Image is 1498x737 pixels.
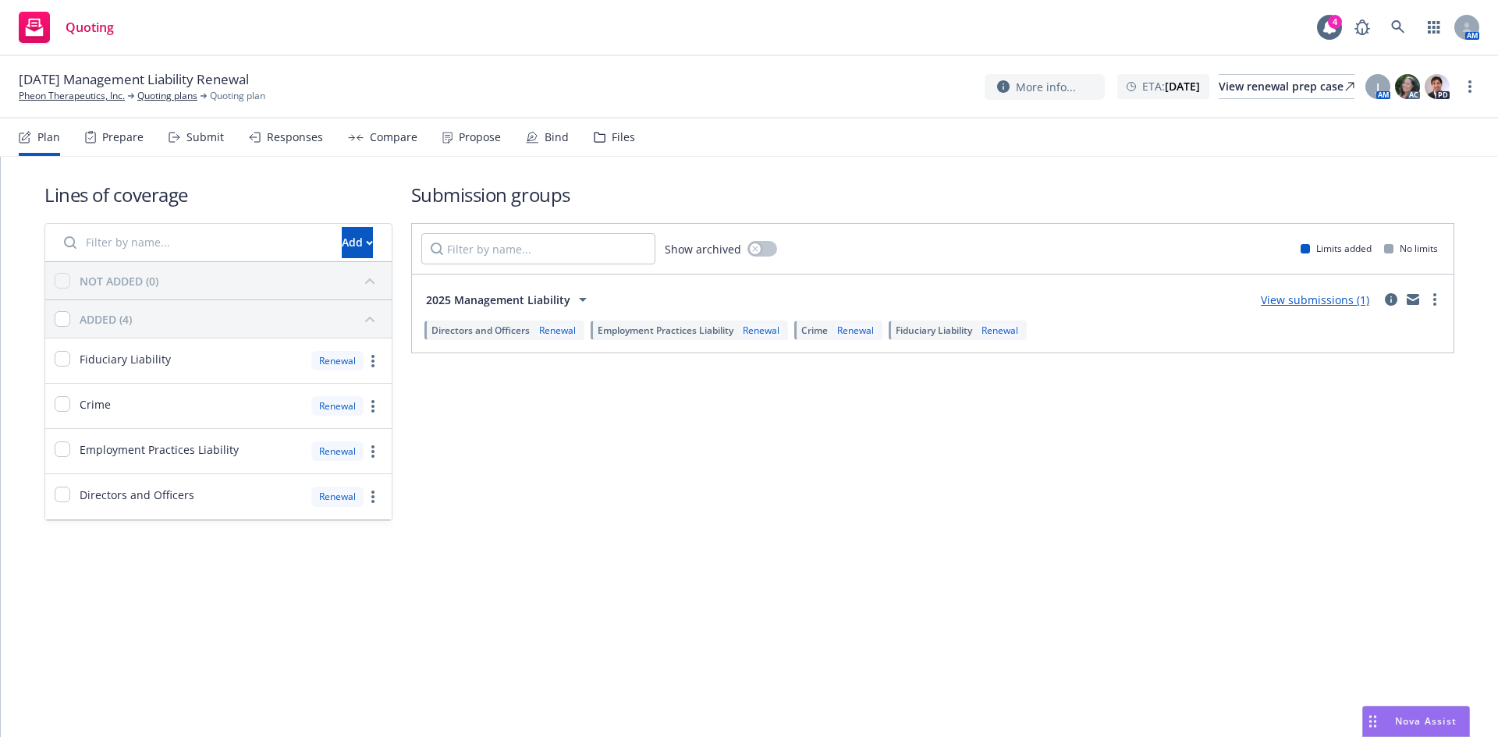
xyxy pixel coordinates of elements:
a: Switch app [1418,12,1450,43]
div: Files [612,131,635,144]
span: Crime [80,396,111,413]
div: Add [342,228,373,257]
span: ETA : [1142,78,1200,94]
a: Quoting [12,5,120,49]
div: Renewal [311,396,364,416]
button: NOT ADDED (0) [80,268,382,293]
div: Renewal [536,324,579,337]
span: Fiduciary Liability [80,351,171,367]
div: Bind [545,131,569,144]
span: Directors and Officers [80,487,194,503]
span: Show archived [665,241,741,257]
span: Quoting plan [210,89,265,103]
a: Quoting plans [137,89,197,103]
a: more [364,352,382,370]
span: Crime [801,324,828,337]
input: Filter by name... [421,233,655,264]
div: Renewal [978,324,1021,337]
a: more [364,442,382,461]
button: 2025 Management Liability [421,284,597,315]
span: Quoting [66,21,114,34]
div: Propose [459,131,501,144]
input: Filter by name... [55,227,332,258]
button: ADDED (4) [80,306,382,331]
span: 2025 Management Liability [426,292,570,308]
div: ADDED (4) [80,311,132,328]
a: more [364,487,382,506]
a: View submissions (1) [1261,292,1369,307]
div: 4 [1328,15,1342,29]
span: Nova Assist [1395,714,1457,728]
span: [DATE] Management Liability Renewal [19,70,249,89]
div: No limits [1384,242,1438,255]
h1: Lines of coverage [44,182,392,207]
a: Search [1383,12,1414,43]
a: circleInformation [1382,290,1400,309]
div: Renewal [311,487,364,506]
div: Compare [370,131,417,144]
button: More info... [985,74,1105,100]
div: Renewal [740,324,783,337]
div: Renewal [834,324,877,337]
a: Pheon Therapeutics, Inc. [19,89,125,103]
div: View renewal prep case [1219,75,1354,98]
button: Nova Assist [1362,706,1470,737]
span: More info... [1016,79,1076,95]
div: Prepare [102,131,144,144]
a: more [1461,77,1479,96]
h1: Submission groups [411,182,1454,207]
div: Drag to move [1363,707,1383,736]
span: Employment Practices Liability [80,441,239,458]
span: J [1376,79,1379,95]
a: View renewal prep case [1219,74,1354,99]
a: Report a Bug [1347,12,1378,43]
div: NOT ADDED (0) [80,273,158,289]
a: more [364,397,382,416]
div: Plan [37,131,60,144]
div: Responses [267,131,323,144]
div: Limits added [1301,242,1372,255]
div: Renewal [311,441,364,461]
a: more [1425,290,1444,309]
div: Submit [186,131,224,144]
span: Fiduciary Liability [896,324,972,337]
div: Renewal [311,351,364,370]
strong: [DATE] [1165,79,1200,94]
span: Employment Practices Liability [598,324,733,337]
a: mail [1404,290,1422,309]
img: photo [1425,74,1450,99]
img: photo [1395,74,1420,99]
span: Directors and Officers [431,324,530,337]
button: Add [342,227,373,258]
